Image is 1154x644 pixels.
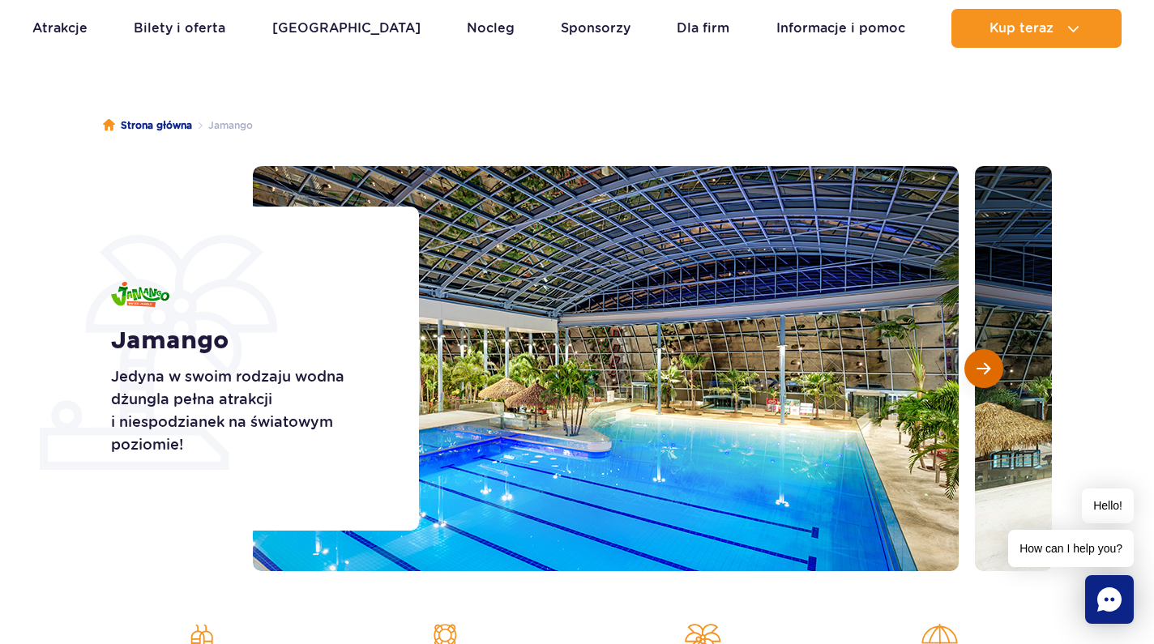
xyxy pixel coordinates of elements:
[467,9,515,48] a: Nocleg
[103,117,192,134] a: Strona główna
[1008,530,1134,567] span: How can I help you?
[192,117,253,134] li: Jamango
[134,9,225,48] a: Bilety i oferta
[989,21,1054,36] span: Kup teraz
[951,9,1122,48] button: Kup teraz
[1085,575,1134,624] div: Chat
[111,282,169,307] img: Jamango
[272,9,421,48] a: [GEOGRAPHIC_DATA]
[32,9,88,48] a: Atrakcje
[111,326,383,356] h1: Jamango
[111,365,383,456] p: Jedyna w swoim rodzaju wodna dżungla pełna atrakcji i niespodzianek na światowym poziomie!
[776,9,905,48] a: Informacje i pomoc
[677,9,729,48] a: Dla firm
[1082,488,1134,523] span: Hello!
[561,9,630,48] a: Sponsorzy
[964,349,1003,388] button: Następny slajd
